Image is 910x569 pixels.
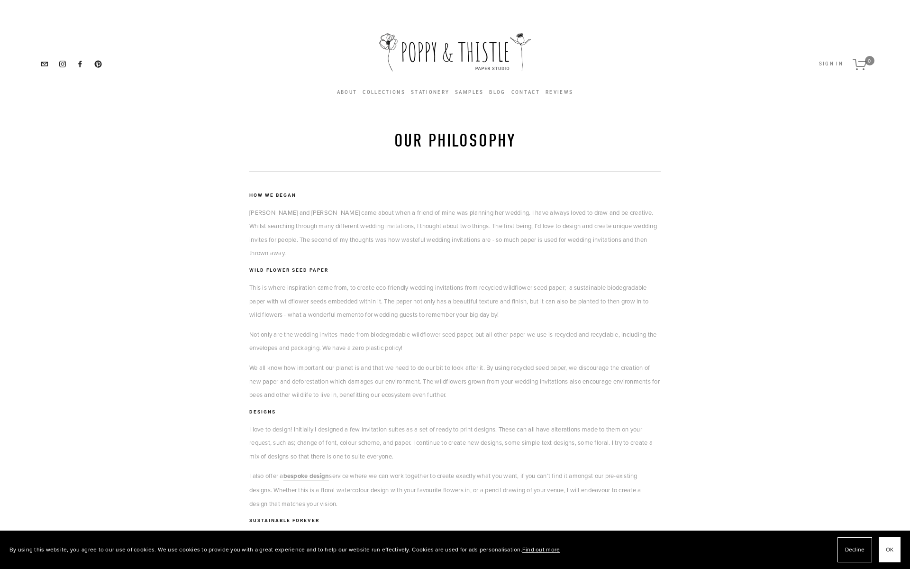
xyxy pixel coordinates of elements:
[511,87,540,98] a: Contact
[249,281,661,321] p: This is where inspiration came from, to create eco-friendly wedding invitations from recycled wil...
[249,469,661,510] p: I also offer a service where we can work together to create exactly what you want, if you can’t f...
[455,87,483,98] a: Samples
[522,545,560,553] a: Find out more
[489,87,505,98] a: Blog
[837,537,872,562] button: Decline
[865,56,874,65] span: 0
[845,543,864,557] span: Decline
[886,543,893,557] span: OK
[546,87,573,98] a: Reviews
[249,422,661,463] p: I love to design! Initially I designed a few invitation suites as a set of ready to print designs...
[249,206,661,260] p: [PERSON_NAME] and [PERSON_NAME] came about when a friend of mine was planning her wedding. I have...
[249,191,661,200] h3: How we Began
[283,471,329,481] a: bespoke design
[249,361,661,402] p: We all know how important our planet is and that we need to do our bit to look after it. By using...
[249,328,661,355] p: Not only are the wedding invites made from biodegradable wildflower seed paper, but all other pap...
[249,516,661,525] h3: Sustainable forever
[337,90,357,95] a: About
[249,266,661,275] h3: Wild flower seed paper
[411,90,449,95] a: Stationery
[819,61,843,66] span: Sign In
[879,537,901,562] button: OK
[9,543,560,557] p: By using this website, you agree to our use of cookies. We use cookies to provide you with a grea...
[379,33,531,76] img: Poppy &amp; Thistle
[848,47,879,81] a: 0 items in cart
[283,471,329,480] strong: bespoke design
[819,62,843,66] button: Sign In
[363,87,405,98] a: Collections
[249,408,661,416] h3: Designs
[249,130,661,152] h1: our Philosophy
